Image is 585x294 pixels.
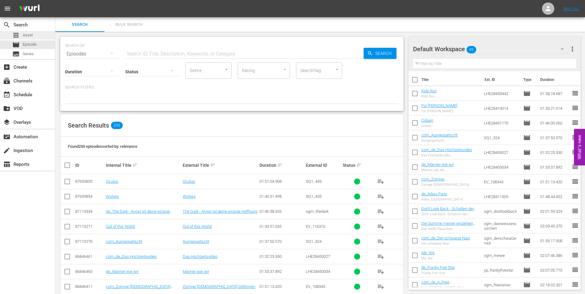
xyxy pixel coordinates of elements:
[3,119,10,126] span: Overlays
[75,224,104,229] div: 87110271
[536,71,573,88] th: Duration
[343,162,372,169] div: Status
[421,221,475,230] a: Die Summe meiner einzelnen Teile
[106,254,157,259] a: com_de_Das Hochzeitsvideo
[106,269,138,274] a: de_Männer wie wir
[421,192,447,196] a: de_Adieu Paris
[373,234,388,249] button: playlist_add
[106,179,118,184] a: Oculus
[571,119,579,126] span: reorder
[571,237,579,244] span: reorder
[183,194,196,199] a: Wolves
[571,222,579,229] span: reorder
[210,162,216,168] span: sort
[15,2,44,16] img: ans4CAIJ8jUAAAAAAAAAAAAAAAAAAAAAAAAgQb4GAAAAAAAAAAAAAAAAAAAAAAAAJMjXAAAAAAAAAAAAAAAAAAAAAAAAgAT5G...
[421,94,437,98] div: Kids Run
[538,248,571,263] td: 02:07:46.386
[259,254,304,259] div: 01:32:25.330
[523,222,531,230] span: Episode
[373,264,388,279] button: playlist_add
[421,280,462,294] a: com_de_A_Free [PERSON_NAME] - Dein Fernseher lügt
[111,122,123,129] span: 250
[538,145,571,160] td: 01:32:25.330
[373,279,388,294] button: playlist_add
[538,219,571,233] td: 02:03:45.370
[259,209,304,214] div: 01:46:38.326
[65,85,399,90] p: Search Filters:
[183,209,257,214] a: The Dark - Angst ist deine einzige Hoffnung
[421,212,479,216] div: Don't Look Back - Schatten der Vergangenheit
[3,133,10,140] span: Automation
[421,236,470,240] a: com_de_Der schwarze Nazi
[421,109,457,113] div: Für [PERSON_NAME]
[571,104,579,112] span: reorder
[259,284,304,289] div: 01:51:13.420
[571,193,579,200] span: reorder
[373,249,388,264] button: playlist_add
[3,105,10,112] span: VOD
[59,21,101,28] span: Search
[3,21,10,29] span: Search
[306,284,325,289] span: EV_108343
[571,281,579,288] span: reorder
[259,194,304,199] div: 01:40:51.498
[523,90,531,97] span: Episode
[421,177,462,191] a: com_Zornige [DEMOGRAPHIC_DATA] Göttinnen
[482,248,521,263] td: ogm_mewe
[183,254,217,259] a: Das Hochzeitsvideo
[277,162,283,168] span: sort
[306,239,322,244] span: SQ1_324
[306,224,325,229] span: EV_116310
[377,253,384,260] span: playlist_add
[421,242,470,246] div: Der schwarze Nazi
[569,45,576,53] span: more_vert
[75,284,104,289] div: 86846411
[259,269,304,274] div: 01:53:37.892
[523,237,531,244] span: Episode
[377,238,384,245] span: playlist_add
[306,254,330,259] span: LHE28450027
[282,67,288,72] button: Open
[306,163,341,168] div: External ID
[482,130,521,145] td: SQ1_324
[183,224,212,229] a: Out of this World
[23,32,33,38] span: Asset
[373,219,388,234] button: playlist_add
[306,209,329,214] span: ogm_thedark
[75,209,104,214] div: 87110334
[421,103,457,108] a: Für [PERSON_NAME]
[183,269,209,274] a: Männer wie wir
[571,134,579,141] span: reorder
[571,178,579,185] span: reorder
[259,224,304,229] div: 01:43:51.035
[538,130,571,145] td: 01:37:50.570
[482,160,521,174] td: LHE28450034
[538,160,571,174] td: 01:53:37.892
[75,179,104,184] div: 87659855
[23,41,37,48] span: Episode
[377,193,384,200] span: playlist_add
[421,183,479,187] div: Zornige [DEMOGRAPHIC_DATA] Göttinnen
[306,269,330,274] span: LHE28450034
[421,227,479,231] div: Das weiße Rauschen
[183,179,195,184] a: Oculus
[571,148,579,156] span: reorder
[106,162,181,169] div: Internal Title
[482,189,521,204] td: LHE28411509
[482,145,521,160] td: LHE28450027
[421,206,476,216] a: Don't Look Back - Schatten der Vergangenheit
[481,71,520,88] th: Ext. ID
[523,281,531,288] span: Episode
[306,179,322,184] span: SQ1_443
[75,194,104,199] div: 87659854
[538,116,571,130] td: 01:46:00.060
[523,105,531,112] span: Episode
[373,48,396,59] span: Search
[571,207,579,215] span: reorder
[538,189,571,204] td: 01:48:44.452
[224,67,229,72] button: Open
[571,251,579,259] span: reorder
[377,208,384,215] span: playlist_add
[421,124,433,128] div: Cobain
[482,204,521,219] td: ogm_dontlookback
